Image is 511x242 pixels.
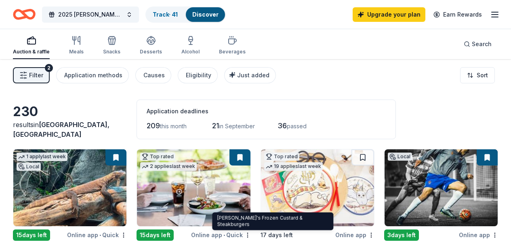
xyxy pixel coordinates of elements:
[17,153,67,161] div: 1 apply last week
[99,232,101,238] span: •
[143,70,165,80] div: Causes
[137,229,174,241] div: 15 days left
[192,11,219,18] a: Discover
[178,67,218,83] button: Eligibility
[145,6,226,23] button: Track· 41Discover
[429,7,487,22] a: Earn Rewards
[13,67,50,83] button: Filter2
[29,70,43,80] span: Filter
[140,32,162,59] button: Desserts
[137,149,250,226] img: Image for Dewey's Pizza
[237,72,269,79] span: Just added
[460,67,495,83] button: Sort
[13,5,36,24] a: Home
[181,49,200,55] div: Alcohol
[186,70,211,80] div: Eligibility
[140,162,197,171] div: 2 applies last week
[13,120,127,139] div: results
[69,49,84,55] div: Meals
[472,39,492,49] span: Search
[103,49,120,55] div: Snacks
[140,153,175,161] div: Top rated
[384,229,419,241] div: 3 days left
[13,104,127,120] div: 230
[56,67,129,83] button: Application methods
[181,32,200,59] button: Alcohol
[212,121,219,130] span: 21
[153,11,178,18] a: Track· 41
[264,153,299,161] div: Top rated
[219,49,246,55] div: Beverages
[58,10,123,19] span: 2025 [PERSON_NAME] Foundation Shamrock Social
[223,232,225,238] span: •
[388,153,412,161] div: Local
[212,212,333,230] div: [PERSON_NAME]'s Frozen Custard & Steakburgers
[335,230,374,240] div: Online app
[477,70,488,80] span: Sort
[457,36,498,52] button: Search
[69,32,84,59] button: Meals
[17,163,41,171] div: Local
[45,64,53,72] div: 2
[261,230,293,240] div: 17 days left
[13,149,126,226] img: Image for Cincinnati Zoo & Botanical Garden
[64,70,122,80] div: Application methods
[13,229,50,241] div: 15 days left
[287,123,307,129] span: passed
[385,149,498,226] img: Image for FC Cincinnati
[13,32,50,59] button: Auction & raffle
[459,230,498,240] div: Online app
[219,32,246,59] button: Beverages
[147,106,386,116] div: Application deadlines
[261,149,374,226] img: Image for Oriental Trading
[219,123,255,129] span: in September
[13,49,50,55] div: Auction & raffle
[278,121,287,130] span: 36
[353,7,425,22] a: Upgrade your plan
[42,6,139,23] button: 2025 [PERSON_NAME] Foundation Shamrock Social
[13,121,109,138] span: in
[13,121,109,138] span: [GEOGRAPHIC_DATA], [GEOGRAPHIC_DATA]
[224,67,276,83] button: Just added
[103,32,120,59] button: Snacks
[160,123,187,129] span: this month
[147,121,160,130] span: 209
[135,67,171,83] button: Causes
[67,230,127,240] div: Online app Quick
[191,230,251,240] div: Online app Quick
[140,49,162,55] div: Desserts
[264,162,323,171] div: 19 applies last week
